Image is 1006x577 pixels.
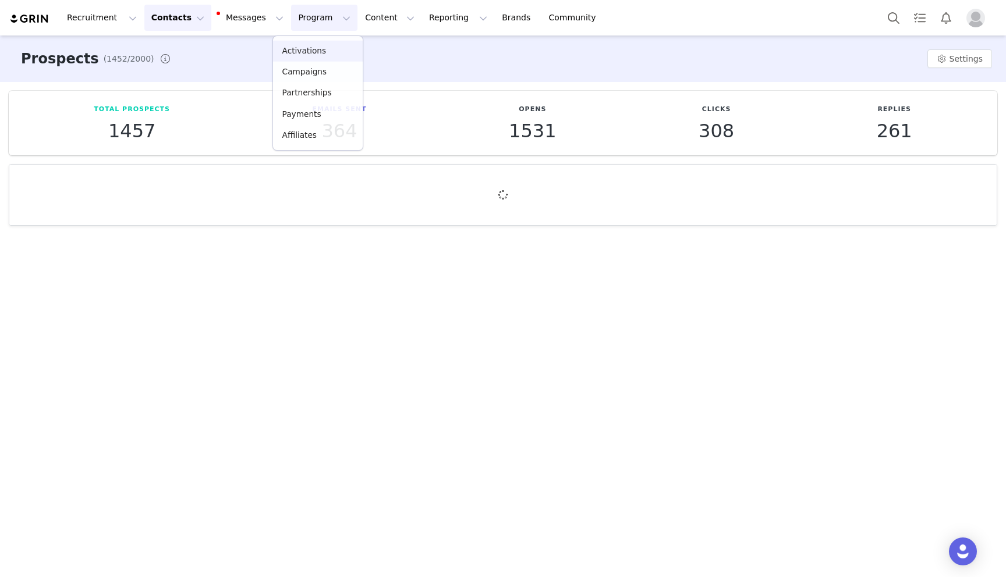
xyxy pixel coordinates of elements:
a: Tasks [907,5,933,31]
p: Clicks [699,105,734,115]
p: 308 [699,120,734,141]
button: Search [881,5,906,31]
h3: Prospects [21,48,99,69]
p: Partnerships [282,87,332,99]
img: placeholder-profile.jpg [966,9,985,27]
button: Recruitment [60,5,144,31]
p: Affiliates [282,129,317,141]
p: 1457 [94,120,170,141]
button: Contacts [144,5,211,31]
p: Payments [282,108,321,120]
p: 261 [877,120,912,141]
span: (1452/2000) [104,53,154,65]
button: Program [291,5,357,31]
button: Profile [959,9,997,27]
p: Campaigns [282,66,327,78]
a: Brands [495,5,541,31]
p: Activations [282,45,327,57]
button: Reporting [422,5,494,31]
button: Notifications [933,5,959,31]
p: Opens [509,105,556,115]
button: Messages [212,5,291,31]
a: Community [542,5,608,31]
p: Total Prospects [94,105,170,115]
img: grin logo [9,13,50,24]
p: 1531 [509,120,556,141]
p: Replies [877,105,912,115]
div: Open Intercom Messenger [949,537,977,565]
button: Content [358,5,421,31]
button: Settings [927,49,992,68]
